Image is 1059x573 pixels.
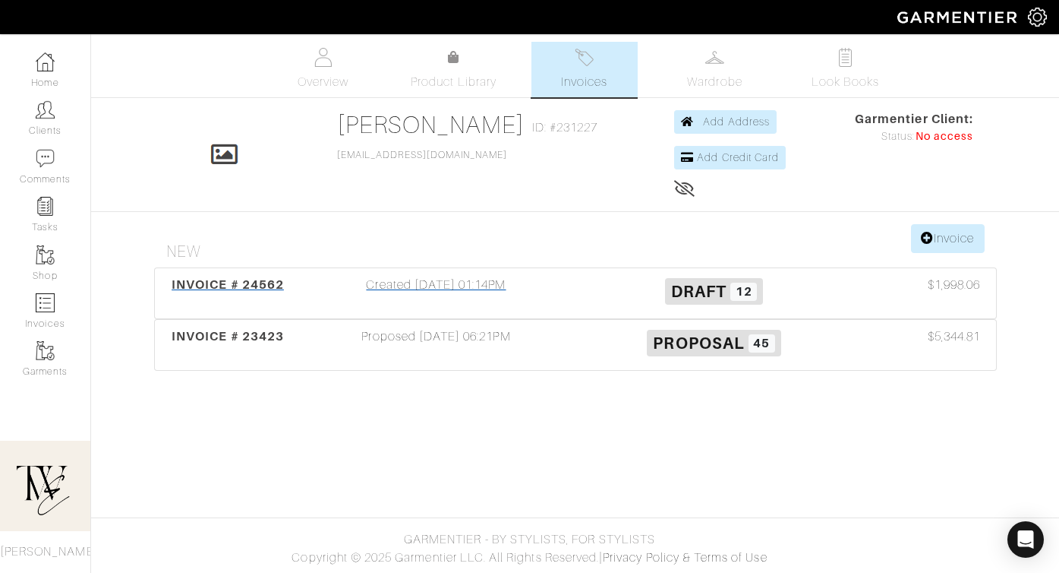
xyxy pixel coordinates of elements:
span: $1,998.06 [928,276,980,294]
img: dashboard-icon-dbcd8f5a0b271acd01030246c82b418ddd0df26cd7fceb0bd07c9910d44c42f6.png [36,52,55,71]
img: basicinfo-40fd8af6dae0f16599ec9e87c0ef1c0a1fdea2edbe929e3d69a839185d80c458.svg [314,48,333,67]
a: [EMAIL_ADDRESS][DOMAIN_NAME] [337,150,507,160]
img: clients-icon-6bae9207a08558b7cb47a8932f037763ab4055f8c8b6bfacd5dc20c3e0201464.png [36,100,55,119]
div: Created [DATE] 01:14PM [298,276,575,311]
span: 45 [749,334,775,353]
span: Overview [298,73,348,91]
span: $5,344.81 [928,328,980,346]
div: Proposed [DATE] 06:21PM [298,328,575,362]
a: INVOICE # 24562 Created [DATE] 01:14PM Draft 12 $1,998.06 [154,268,997,319]
a: Product Library [401,49,507,91]
span: Add Address [703,116,770,128]
a: Overview [270,42,377,97]
span: Garmentier Client: [855,110,973,128]
img: gear-icon-white-bd11855cb880d31180b6d7d6211b90ccbf57a29d726f0c71d8c61bd08dd39cc2.png [1028,8,1047,27]
div: Open Intercom Messenger [1007,521,1044,558]
img: wardrobe-487a4870c1b7c33e795ec22d11cfc2ed9d08956e64fb3008fe2437562e282088.svg [705,48,724,67]
a: Wardrobe [662,42,768,97]
img: garments-icon-b7da505a4dc4fd61783c78ac3ca0ef83fa9d6f193b1c9dc38574b1d14d53ca28.png [36,341,55,360]
span: INVOICE # 23423 [172,329,284,343]
a: INVOICE # 23423 Proposed [DATE] 06:21PM Proposal 45 $5,344.81 [154,319,997,371]
span: Draft [671,282,726,301]
h4: New [166,242,997,261]
img: garments-icon-b7da505a4dc4fd61783c78ac3ca0ef83fa9d6f193b1c9dc38574b1d14d53ca28.png [36,245,55,264]
img: orders-icon-0abe47150d42831381b5fb84f609e132dff9fe21cb692f30cb5eec754e2cba89.png [36,293,55,312]
img: comment-icon-a0a6a9ef722e966f86d9cbdc48e553b5cf19dbc54f86b18d962a5391bc8f6eb6.png [36,149,55,168]
a: [PERSON_NAME] [337,111,525,138]
span: 12 [730,283,757,301]
span: Proposal [653,334,744,353]
img: todo-9ac3debb85659649dc8f770b8b6100bb5dab4b48dedcbae339e5042a72dfd3cc.svg [836,48,855,67]
span: INVOICE # 24562 [172,277,284,292]
span: Wardrobe [687,73,742,91]
img: reminder-icon-8004d30b9f0a5d33ae49ab947aed9ed385cf756f9e5892f1edd6e32f2345188e.png [36,197,55,216]
span: Look Books [812,73,879,91]
span: Copyright © 2025 Garmentier LLC. All Rights Reserved. [292,551,599,565]
a: Invoices [531,42,638,97]
a: Invoice [911,224,984,253]
a: Look Books [793,42,899,97]
span: No access [916,128,973,145]
a: Add Address [674,110,777,134]
span: Add Credit Card [697,151,779,163]
img: garmentier-logo-header-white-b43fb05a5012e4ada735d5af1a66efaba907eab6374d6393d1fbf88cb4ef424d.png [890,4,1028,30]
img: orders-27d20c2124de7fd6de4e0e44c1d41de31381a507db9b33961299e4e07d508b8c.svg [575,48,594,67]
a: Add Credit Card [674,146,786,169]
a: Privacy Policy & Terms of Use [603,551,767,565]
div: Status: [855,128,973,145]
span: ID: #231227 [532,119,598,137]
span: Product Library [411,73,496,91]
span: Invoices [561,73,607,91]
